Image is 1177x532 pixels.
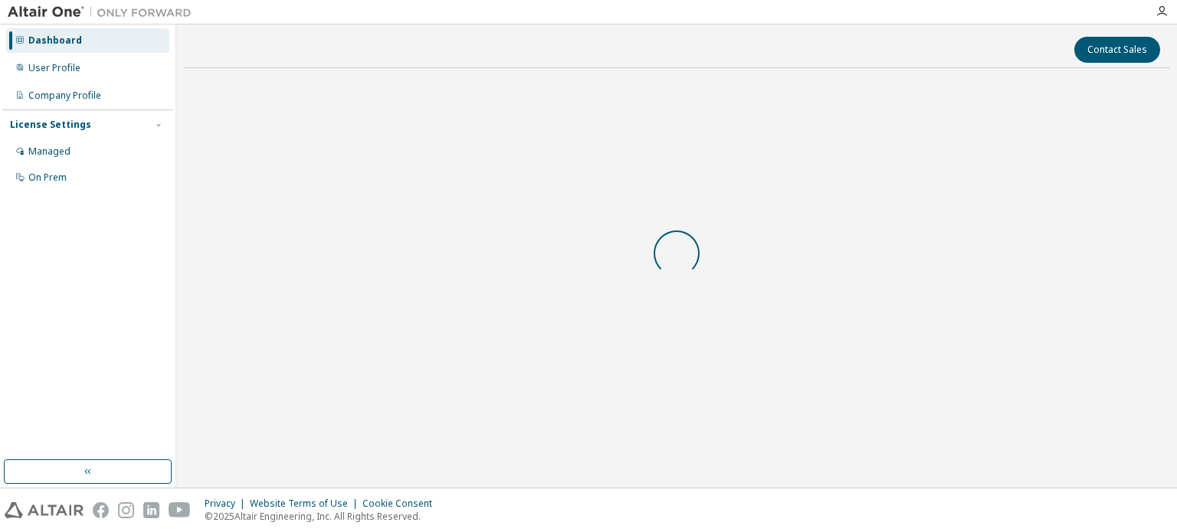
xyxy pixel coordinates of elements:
[118,502,134,518] img: instagram.svg
[205,510,441,523] p: © 2025 Altair Engineering, Inc. All Rights Reserved.
[28,171,67,184] div: On Prem
[169,502,191,518] img: youtube.svg
[93,502,109,518] img: facebook.svg
[28,145,70,158] div: Managed
[28,62,80,74] div: User Profile
[205,498,250,510] div: Privacy
[143,502,159,518] img: linkedin.svg
[5,502,84,518] img: altair_logo.svg
[1074,37,1160,63] button: Contact Sales
[362,498,441,510] div: Cookie Consent
[28,90,101,102] div: Company Profile
[10,119,91,131] div: License Settings
[8,5,199,20] img: Altair One
[28,34,82,47] div: Dashboard
[250,498,362,510] div: Website Terms of Use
